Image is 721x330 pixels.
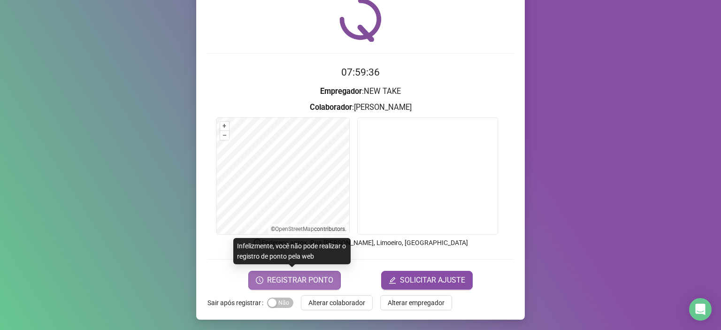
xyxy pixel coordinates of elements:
[207,295,267,310] label: Sair após registrar
[388,298,445,308] span: Alterar empregador
[310,103,352,112] strong: Colaborador
[207,101,514,114] h3: : [PERSON_NAME]
[341,67,380,78] time: 07:59:36
[380,295,452,310] button: Alterar empregador
[220,122,229,130] button: +
[381,271,473,290] button: editSOLICITAR AJUSTE
[220,131,229,140] button: –
[207,85,514,98] h3: : NEW TAKE
[271,226,346,232] li: © contributors.
[400,275,465,286] span: SOLICITAR AJUSTE
[689,298,712,321] div: Open Intercom Messenger
[267,275,333,286] span: REGISTRAR PONTO
[389,276,396,284] span: edit
[256,276,263,284] span: clock-circle
[320,87,362,96] strong: Empregador
[308,298,365,308] span: Alterar colaborador
[233,238,351,264] div: Infelizmente, você não pode realizar o registro de ponto pela web
[248,271,341,290] button: REGISTRAR PONTO
[275,226,314,232] a: OpenStreetMap
[207,238,514,248] p: Endereço aprox. : Rua [PERSON_NAME], Limoeiro, [GEOGRAPHIC_DATA]
[301,295,373,310] button: Alterar colaborador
